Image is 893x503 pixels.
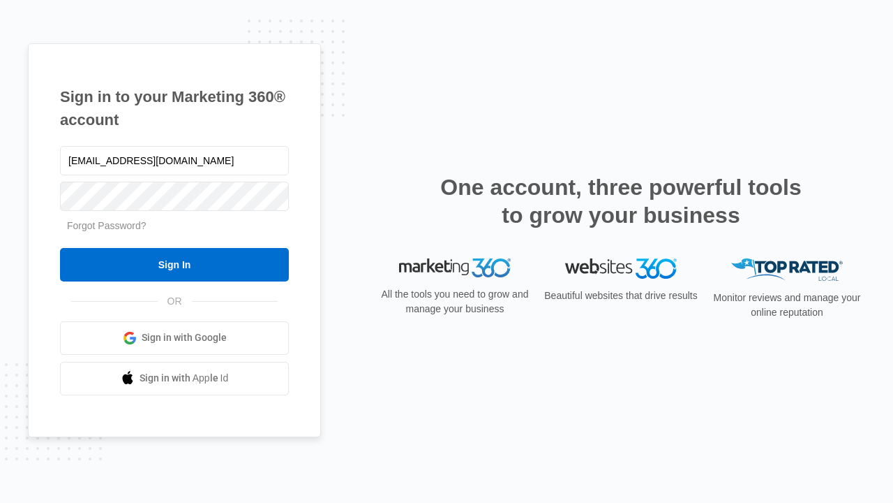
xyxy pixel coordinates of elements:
[142,330,227,345] span: Sign in with Google
[60,85,289,131] h1: Sign in to your Marketing 360® account
[731,258,843,282] img: Top Rated Local
[67,220,147,231] a: Forgot Password?
[158,294,192,309] span: OR
[543,289,699,303] p: Beautiful websites that drive results
[565,258,677,279] img: Websites 360
[60,362,289,395] a: Sign in with Apple Id
[377,287,533,316] p: All the tools you need to grow and manage your business
[60,248,289,282] input: Sign In
[140,371,229,386] span: Sign in with Apple Id
[436,173,806,229] h2: One account, three powerful tools to grow your business
[399,258,511,278] img: Marketing 360
[60,321,289,355] a: Sign in with Google
[709,291,865,320] p: Monitor reviews and manage your online reputation
[60,146,289,175] input: Email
